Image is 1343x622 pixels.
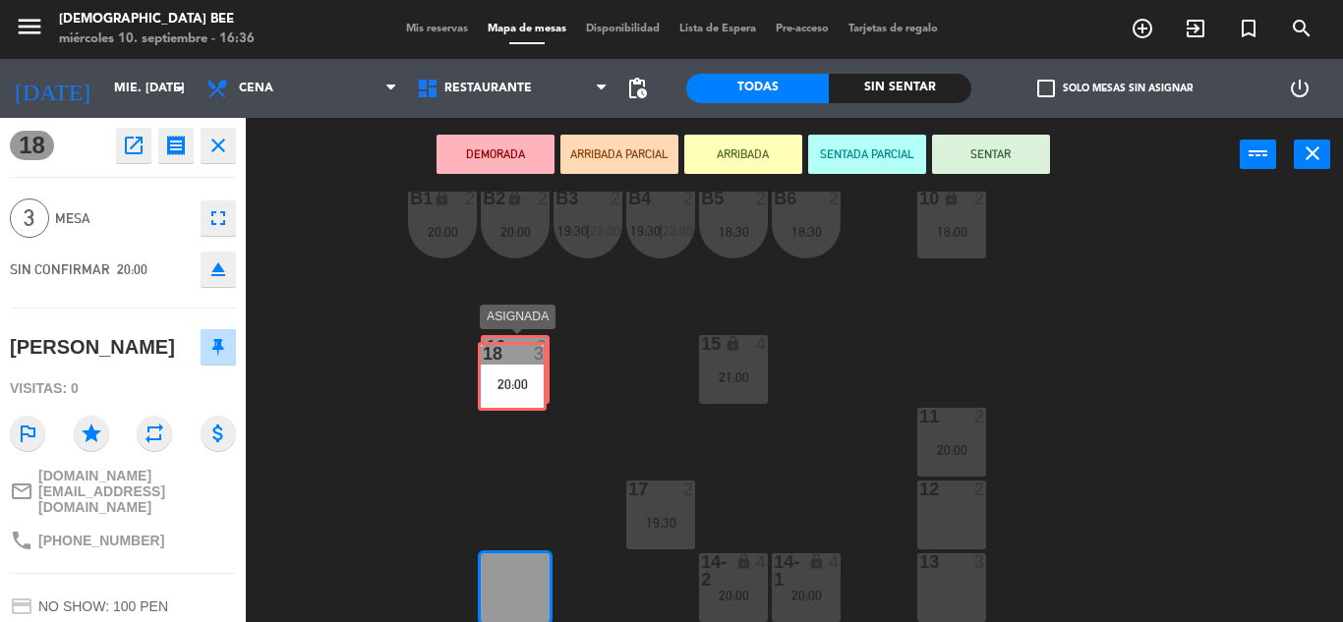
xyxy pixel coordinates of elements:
[116,128,151,163] button: open_in_new
[974,553,986,571] div: 3
[772,589,841,602] div: 20:00
[557,223,588,239] span: 19:30
[483,190,484,207] div: B2
[560,135,678,174] button: ARRIBADA PARCIAL
[919,190,920,207] div: 10
[168,77,192,100] i: arrow_drop_down
[437,135,555,174] button: DEMORADA
[701,190,702,207] div: B5
[15,12,44,48] button: menu
[408,225,477,239] div: 20:00
[38,533,164,548] span: [PHONE_NUMBER]
[59,10,255,29] div: [DEMOGRAPHIC_DATA] Bee
[484,373,547,387] div: 18:00
[55,207,191,230] span: Mesa
[699,225,768,239] div: 18:30
[1037,80,1055,97] span: check_box_outline_blank
[576,24,670,34] span: Disponibilidad
[625,77,649,100] span: pending_actions
[137,416,172,451] i: repeat
[15,12,44,41] i: menu
[919,553,920,571] div: 13
[974,481,986,498] div: 2
[943,190,960,206] i: lock
[1288,77,1312,100] i: power_settings_new
[701,553,702,589] div: 14-2
[1237,17,1260,40] i: turned_in_not
[829,190,841,207] div: 2
[699,589,768,602] div: 20:00
[756,335,768,353] div: 4
[10,371,236,406] div: Visitas: 0
[772,225,841,239] div: 18:30
[38,598,168,614] span: NO SHOW: 100 PEN
[201,200,236,236] button: fullscreen
[555,190,556,207] div: B3
[586,223,590,239] span: |
[10,529,33,552] i: phone
[38,468,236,515] span: [DOMAIN_NAME][EMAIL_ADDRESS][DOMAIN_NAME]
[1184,17,1207,40] i: exit_to_app
[480,305,555,329] div: ASIGNADA
[686,74,829,103] div: Todas
[158,128,194,163] button: receipt
[10,594,33,618] i: credit_card
[434,190,450,206] i: lock
[684,135,802,174] button: ARRIBADA
[626,516,695,530] div: 19:30
[206,257,230,281] i: eject
[932,135,1050,174] button: SENTAR
[725,335,741,352] i: lock
[1037,80,1193,97] label: Solo mesas sin asignar
[59,29,255,49] div: miércoles 10. septiembre - 16:36
[122,134,146,157] i: open_in_new
[164,134,188,157] i: receipt
[10,261,110,277] span: SIN CONFIRMAR
[611,190,622,207] div: 2
[201,128,236,163] button: close
[699,370,768,384] div: 21:00
[756,190,768,207] div: 2
[1301,141,1324,165] i: close
[478,24,576,34] span: Mapa de mesas
[410,190,411,207] div: B1
[1247,141,1270,165] i: power_input
[10,198,49,238] span: 3
[206,206,230,230] i: fullscreen
[1240,140,1276,169] button: power_input
[74,416,109,451] i: star
[201,416,236,451] i: attach_money
[201,252,236,287] button: eject
[808,553,825,570] i: lock
[829,553,841,571] div: 4
[663,223,693,239] span: 22:00
[10,480,33,503] i: mail_outline
[10,131,54,160] span: 18
[481,225,550,239] div: 20:00
[756,553,768,571] div: 4
[444,82,532,95] span: Restaurante
[10,416,45,451] i: outlined_flag
[239,82,273,95] span: Cena
[683,481,695,498] div: 2
[1294,140,1330,169] button: close
[1290,17,1314,40] i: search
[117,261,147,277] span: 20:00
[10,468,236,515] a: mail_outline[DOMAIN_NAME][EMAIL_ADDRESS][DOMAIN_NAME]
[537,338,547,356] div: 3
[766,24,839,34] span: Pre-acceso
[917,225,986,239] div: 18:00
[919,481,920,498] div: 12
[839,24,948,34] span: Tarjetas de regalo
[10,331,175,364] div: [PERSON_NAME]
[628,190,629,207] div: B4
[774,190,775,207] div: B6
[735,553,752,570] i: lock
[683,190,695,207] div: 2
[829,74,971,103] div: Sin sentar
[808,135,926,174] button: SENTADA PARCIAL
[630,223,661,239] span: 19:30
[590,223,620,239] span: 22:00
[628,481,629,498] div: 17
[670,24,766,34] span: Lista de Espera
